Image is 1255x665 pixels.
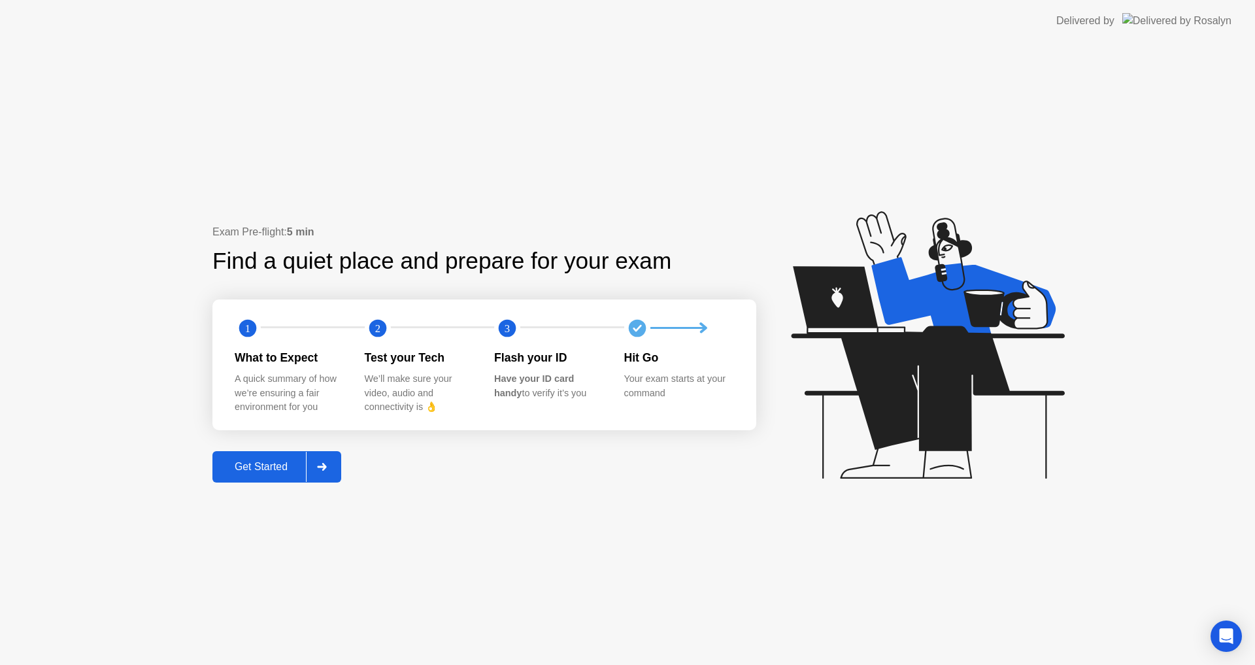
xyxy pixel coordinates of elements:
div: Flash your ID [494,349,603,366]
b: Have your ID card handy [494,373,574,398]
text: 2 [375,322,380,334]
div: We’ll make sure your video, audio and connectivity is 👌 [365,372,474,415]
div: Exam Pre-flight: [212,224,756,240]
b: 5 min [287,226,314,237]
div: A quick summary of how we’re ensuring a fair environment for you [235,372,344,415]
div: Get Started [216,461,306,473]
div: What to Expect [235,349,344,366]
div: to verify it’s you [494,372,603,400]
div: Your exam starts at your command [624,372,733,400]
div: Delivered by [1056,13,1114,29]
text: 3 [505,322,510,334]
button: Get Started [212,451,341,483]
div: Open Intercom Messenger [1211,621,1242,652]
text: 1 [245,322,250,334]
div: Test your Tech [365,349,474,366]
div: Hit Go [624,349,733,366]
img: Delivered by Rosalyn [1122,13,1231,28]
div: Find a quiet place and prepare for your exam [212,244,673,279]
